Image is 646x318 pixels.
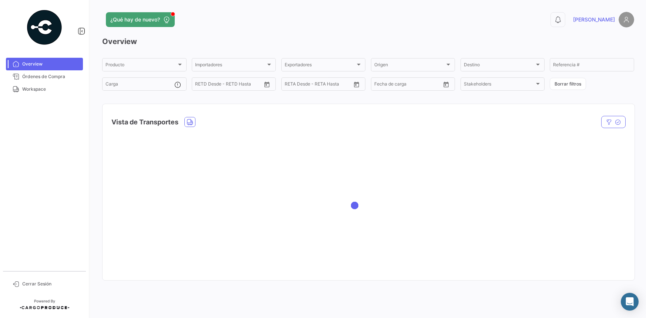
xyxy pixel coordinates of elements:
a: Workspace [6,83,83,96]
h3: Overview [102,36,634,47]
input: Hasta [393,83,425,88]
span: Origen [374,63,445,68]
span: Workspace [22,86,80,93]
a: Overview [6,58,83,70]
button: Open calendar [261,79,272,90]
span: Destino [464,63,535,68]
span: Importadores [195,63,266,68]
img: powered-by.png [26,9,63,46]
h4: Vista de Transportes [111,117,178,127]
input: Hasta [214,83,245,88]
span: Overview [22,61,80,67]
span: Stakeholders [464,83,535,88]
button: Land [185,117,195,127]
input: Desde [195,83,208,88]
a: Órdenes de Compra [6,70,83,83]
img: placeholder-user.png [619,12,634,27]
input: Hasta [303,83,335,88]
button: ¿Qué hay de nuevo? [106,12,175,27]
span: [PERSON_NAME] [573,16,615,23]
button: Borrar filtros [550,78,586,90]
input: Desde [285,83,298,88]
span: Producto [106,63,177,68]
span: ¿Qué hay de nuevo? [110,16,160,23]
span: Cerrar Sesión [22,281,80,287]
button: Open calendar [441,79,452,90]
span: Exportadores [285,63,356,68]
div: Abrir Intercom Messenger [621,293,639,311]
button: Open calendar [351,79,362,90]
input: Desde [374,83,388,88]
span: Órdenes de Compra [22,73,80,80]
